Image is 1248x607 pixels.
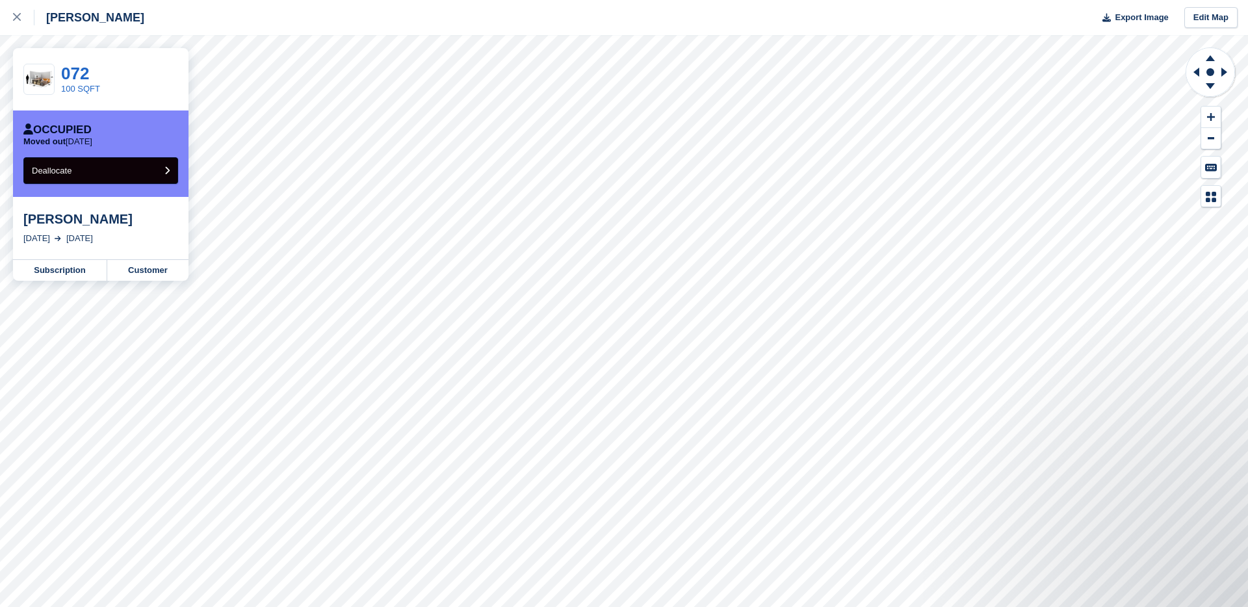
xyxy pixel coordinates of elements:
[23,123,92,136] div: Occupied
[1115,11,1168,24] span: Export Image
[1201,128,1221,149] button: Zoom Out
[23,136,66,146] span: Moved out
[24,68,54,91] img: 100-sqft-unit%20(1).jpg
[23,232,50,245] div: [DATE]
[13,260,107,281] a: Subscription
[34,10,144,25] div: [PERSON_NAME]
[23,157,178,184] button: Deallocate
[107,260,188,281] a: Customer
[23,211,178,227] div: [PERSON_NAME]
[55,236,61,241] img: arrow-right-light-icn-cde0832a797a2874e46488d9cf13f60e5c3a73dbe684e267c42b8395dfbc2abf.svg
[1201,157,1221,178] button: Keyboard Shortcuts
[61,84,100,94] a: 100 SQFT
[32,166,71,175] span: Deallocate
[1201,107,1221,128] button: Zoom In
[61,64,89,83] a: 072
[23,136,92,147] p: [DATE]
[1201,186,1221,207] button: Map Legend
[66,232,93,245] div: [DATE]
[1184,7,1238,29] a: Edit Map
[1095,7,1169,29] button: Export Image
